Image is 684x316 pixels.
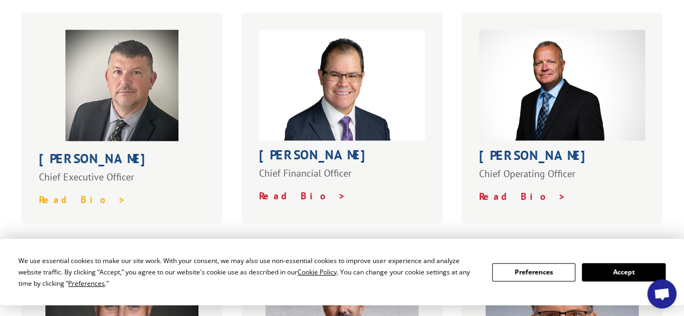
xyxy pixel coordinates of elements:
strong: [PERSON_NAME] [479,147,595,164]
img: bobkenna-profilepic [65,30,178,141]
a: Read Bio > [479,190,566,203]
img: Roger_Silva [259,30,426,140]
h1: [PERSON_NAME] [259,149,426,167]
p: Chief Financial Officer [259,167,426,190]
a: Read Bio > [39,193,126,206]
a: Open chat [647,279,676,308]
p: Chief Executive Officer [39,171,205,193]
button: Preferences [492,263,575,281]
span: Cookie Policy [297,267,337,277]
img: Greg Laminack [479,30,646,140]
span: Preferences [68,279,105,288]
h1: [PERSON_NAME] [39,152,205,171]
div: We use essential cookies to make our site work. With your consent, we may also use non-essential ... [18,255,479,289]
p: Chief Operating Officer [479,167,646,190]
a: Read Bio > [259,190,346,202]
button: Accept [582,263,665,281]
